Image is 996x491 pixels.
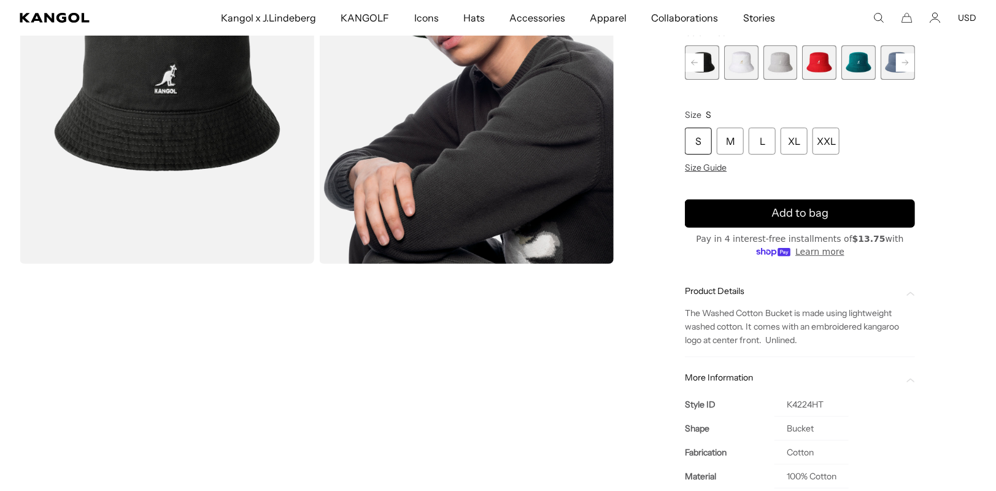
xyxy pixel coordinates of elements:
[685,45,719,80] div: 7 of 13
[685,372,900,383] span: More Information
[873,12,884,23] summary: Search here
[774,393,849,417] td: K4224HT
[841,45,876,80] div: 11 of 13
[685,199,915,228] button: Add to bag
[685,416,774,440] th: Shape
[841,45,876,80] label: Marine Teal
[685,464,774,488] th: Material
[685,128,712,155] div: S
[724,45,759,80] label: White
[685,393,774,417] th: Style ID
[685,162,727,173] span: Size Guide
[930,12,941,23] a: Account
[724,45,759,80] div: 8 of 13
[802,45,836,80] div: 10 of 13
[685,109,701,120] span: Size
[774,416,849,440] td: Bucket
[771,205,828,222] span: Add to bag
[763,45,798,80] label: Moonstruck
[881,45,915,80] div: 12 of 13
[802,45,836,80] label: Cherry Glow
[20,13,145,23] a: Kangol
[763,45,798,80] div: 9 of 13
[781,128,808,155] div: XL
[717,128,744,155] div: M
[706,109,711,120] span: S
[685,285,900,296] span: Product Details
[881,45,915,80] label: DENIM BLUE
[813,128,840,155] div: XXL
[685,307,899,346] span: The Washed Cotton Bucket is made using lightweight washed cotton. It comes with an embroidered ka...
[685,45,719,80] label: Black
[901,12,913,23] button: Cart
[685,440,774,464] th: Fabrication
[774,440,849,464] td: Cotton
[958,12,976,23] button: USD
[774,464,849,488] td: 100% Cotton
[749,128,776,155] div: L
